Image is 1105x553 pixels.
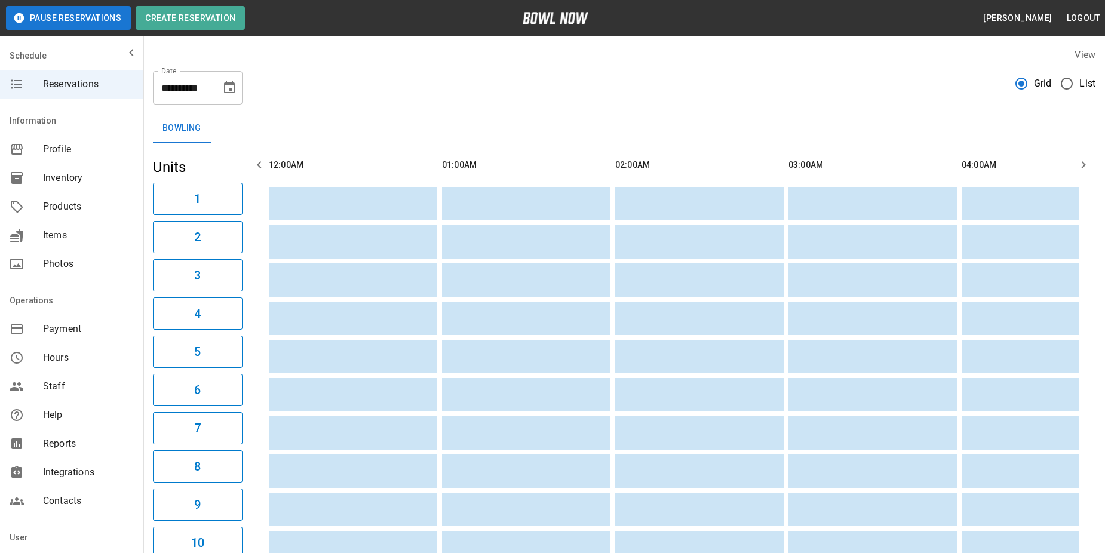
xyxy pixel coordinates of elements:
[194,380,201,400] h6: 6
[523,12,588,24] img: logo
[269,148,437,182] th: 12:00AM
[788,148,957,182] th: 03:00AM
[194,266,201,285] h6: 3
[43,257,134,271] span: Photos
[153,259,243,291] button: 3
[43,199,134,214] span: Products
[43,408,134,422] span: Help
[153,374,243,406] button: 6
[153,183,243,215] button: 1
[1079,76,1095,91] span: List
[43,379,134,394] span: Staff
[153,114,211,143] button: Bowling
[136,6,245,30] button: Create Reservation
[191,533,204,552] h6: 10
[615,148,784,182] th: 02:00AM
[43,142,134,156] span: Profile
[6,6,131,30] button: Pause Reservations
[153,221,243,253] button: 2
[153,489,243,521] button: 9
[153,297,243,330] button: 4
[442,148,610,182] th: 01:00AM
[43,77,134,91] span: Reservations
[1075,49,1095,60] label: View
[194,342,201,361] h6: 5
[43,465,134,480] span: Integrations
[153,412,243,444] button: 7
[43,437,134,451] span: Reports
[194,457,201,476] h6: 8
[194,419,201,438] h6: 7
[194,495,201,514] h6: 9
[153,336,243,368] button: 5
[194,304,201,323] h6: 4
[43,228,134,242] span: Items
[194,189,201,208] h6: 1
[217,76,241,100] button: Choose date, selected date is Oct 9, 2025
[978,7,1057,29] button: [PERSON_NAME]
[153,114,1095,143] div: inventory tabs
[194,228,201,247] h6: 2
[43,351,134,365] span: Hours
[153,450,243,483] button: 8
[43,171,134,185] span: Inventory
[1062,7,1105,29] button: Logout
[1034,76,1052,91] span: Grid
[43,322,134,336] span: Payment
[43,494,134,508] span: Contacts
[153,158,243,177] h5: Units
